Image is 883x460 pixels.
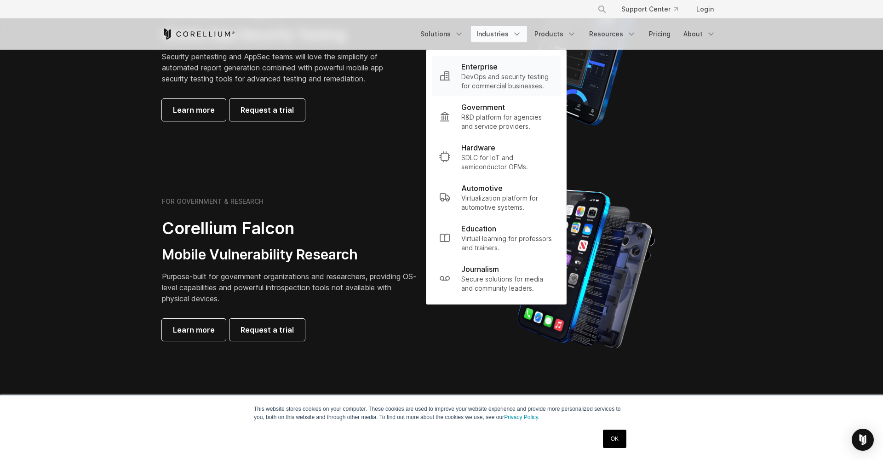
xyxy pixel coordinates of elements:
[594,1,610,17] button: Search
[162,319,226,341] a: Learn more
[162,51,397,84] p: Security pentesting and AppSec teams will love the simplicity of automated report generation comb...
[471,26,527,42] a: Industries
[461,113,553,131] p: R&D platform for agencies and service providers.
[432,56,561,96] a: Enterprise DevOps and security testing for commercial businesses.
[432,177,561,218] a: Automotive Virtualization platform for automotive systems.
[529,26,582,42] a: Products
[432,218,561,258] a: Education Virtual learning for professors and trainers.
[584,26,642,42] a: Resources
[614,1,685,17] a: Support Center
[461,183,503,194] p: Automotive
[643,26,676,42] a: Pricing
[461,72,553,91] p: DevOps and security testing for commercial businesses.
[461,142,495,153] p: Hardware
[162,29,235,40] a: Corellium Home
[517,189,655,350] img: iPhone model separated into the mechanics used to build the physical device.
[461,275,553,293] p: Secure solutions for media and community leaders.
[852,429,874,451] div: Open Intercom Messenger
[603,430,626,448] a: OK
[432,137,561,177] a: Hardware SDLC for IoT and semiconductor OEMs.
[415,26,721,42] div: Navigation Menu
[432,258,561,299] a: Journalism Secure solutions for media and community leaders.
[173,324,215,335] span: Learn more
[586,1,721,17] div: Navigation Menu
[461,61,498,72] p: Enterprise
[162,197,264,206] h6: FOR GOVERNMENT & RESEARCH
[241,104,294,115] span: Request a trial
[162,218,419,239] h2: Corellium Falcon
[162,271,419,304] p: Purpose-built for government organizations and researchers, providing OS-level capabilities and p...
[254,405,629,421] p: This website stores cookies on your computer. These cookies are used to improve your website expe...
[432,96,561,137] a: Government R&D platform for agencies and service providers.
[689,1,721,17] a: Login
[241,324,294,335] span: Request a trial
[461,102,505,113] p: Government
[229,319,305,341] a: Request a trial
[678,26,721,42] a: About
[461,194,553,212] p: Virtualization platform for automotive systems.
[415,26,469,42] a: Solutions
[461,234,553,253] p: Virtual learning for professors and trainers.
[461,153,553,172] p: SDLC for IoT and semiconductor OEMs.
[461,264,499,275] p: Journalism
[162,246,419,264] h3: Mobile Vulnerability Research
[173,104,215,115] span: Learn more
[461,223,496,234] p: Education
[162,99,226,121] a: Learn more
[504,414,539,420] a: Privacy Policy.
[229,99,305,121] a: Request a trial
